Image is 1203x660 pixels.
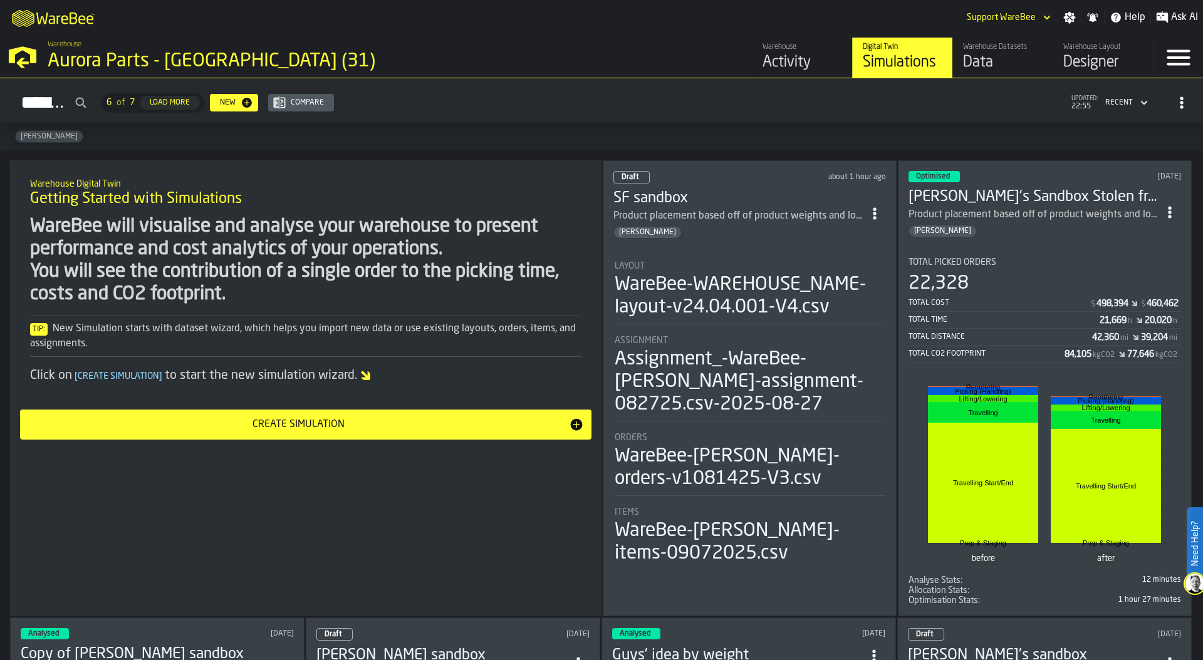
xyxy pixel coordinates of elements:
[909,187,1159,207] div: Mark's Sandbox Stolen from Cor
[1048,596,1182,604] div: 1 hour 27 minutes
[909,596,1043,606] div: Title
[1188,508,1202,579] label: Need Help?
[908,628,944,641] div: status-0 2
[909,596,1181,606] span: 21,352
[145,98,195,107] div: Load More
[909,316,1100,324] div: Total Time
[615,261,885,271] div: Title
[107,98,112,108] span: 6
[615,336,885,421] div: stat-Assignment
[1105,98,1133,107] div: DropdownMenuValue-4
[615,261,645,271] span: Layout
[286,98,329,107] div: Compare
[1141,300,1145,309] span: $
[916,173,950,180] span: Optimised
[909,585,1181,596] div: stat-Allocation Stats:
[910,375,1180,573] div: stat-
[1072,172,1182,181] div: Updated: 16/09/2025, 00:41:34 Created: 15/09/2025, 21:29:38
[1141,333,1168,343] div: Stat Value
[1063,53,1143,73] div: Designer
[1064,630,1181,639] div: Updated: 09/09/2025, 22:23:40 Created: 09/09/2025, 22:23:28
[1048,575,1182,584] div: 12 minutes
[210,94,258,111] button: button-New
[615,261,885,324] div: stat-Layout
[1147,299,1179,309] div: Stat Value
[316,628,353,641] div: status-0 2
[1120,334,1128,343] span: mi
[916,631,934,638] span: Draft
[863,53,942,73] div: Simulations
[763,53,842,73] div: Activity
[1053,38,1153,78] a: link-to-/wh/i/aa2e4adb-2cd5-4688-aa4a-ec82bcf75d46/designer
[972,554,995,563] text: before
[852,38,952,78] a: link-to-/wh/i/aa2e4adb-2cd5-4688-aa4a-ec82bcf75d46/simulations
[72,372,165,381] span: Create Simulation
[1154,38,1203,78] label: button-toggle-Menu
[21,628,69,639] div: status-3 2
[472,630,590,639] div: Updated: 10/09/2025, 23:43:30 Created: 10/09/2025, 17:50:22
[763,43,842,51] div: Warehouse
[615,274,885,319] div: WareBee-WAREHOUSE_NAME-layout-v24.04.001-V4.csv
[752,38,852,78] a: link-to-/wh/i/aa2e4adb-2cd5-4688-aa4a-ec82bcf75d46/feed/
[1071,102,1098,111] span: 22:55
[769,173,887,182] div: Updated: 19/09/2025, 21:41:06 Created: 19/09/2025, 21:36:11
[909,596,1181,606] div: stat-Optimisation Stats:
[1125,10,1145,25] span: Help
[909,299,1090,307] div: Total Cost
[614,228,681,237] span: Corey
[1145,316,1172,326] div: Stat Value
[117,98,125,108] span: of
[615,520,885,565] div: WareBee-[PERSON_NAME]-items-09072025.csv
[615,336,885,346] div: Title
[183,629,294,638] div: Updated: 12/09/2025, 21:58:06 Created: 12/09/2025, 18:44:44
[909,257,1181,267] div: Title
[30,321,581,351] div: New Simulation starts with dataset wizard, which helps you import new data or use existing layout...
[1091,300,1095,309] span: $
[967,13,1036,23] div: DropdownMenuValue-Support WareBee
[963,53,1043,73] div: Data
[909,575,1181,585] div: stat-Analyse Stats:
[1063,43,1143,51] div: Warehouse Layout
[613,209,863,224] div: Product placement based off of product weights and location dims
[613,249,886,567] section: card-SimulationDashboardCard-draft
[613,171,650,183] div: status-0 2
[1155,351,1177,359] span: kgCO2
[612,628,660,639] div: status-3 2
[909,257,996,267] span: Total Picked Orders
[615,433,885,496] div: stat-Orders
[1127,349,1154,359] div: Stat Value
[20,170,591,215] div: title-Getting Started with Simulations
[963,43,1043,51] div: Warehouse Datasets
[325,631,342,638] span: Draft
[909,272,969,295] div: 22,328
[909,575,1043,585] div: Title
[268,94,334,111] button: button-Compare
[1058,11,1081,24] label: button-toggle-Settings
[20,410,591,440] button: button-Create Simulation
[615,507,885,517] div: Title
[159,372,162,381] span: ]
[613,188,863,209] div: SF sandbox
[909,257,1181,363] div: stat-Total Picked Orders
[909,207,1159,222] div: Product placement based off of product weights and location dims
[909,333,1092,341] div: Total Distance
[909,227,976,235] span: Corey
[1096,299,1128,309] div: Stat Value
[863,43,942,51] div: Digital Twin
[615,348,885,416] div: Assignment_-WareBee-[PERSON_NAME]-assignment- 082725.csv-2025-08-27
[30,323,48,336] span: Tip:
[615,445,885,490] div: WareBee-[PERSON_NAME]-orders-v1081425-V3.csv
[140,96,200,110] button: button-Load More
[30,367,581,384] div: Click on to start the new simulation wizard.
[603,160,897,616] div: ItemListCard-DashboardItemContainer
[1100,95,1150,110] div: DropdownMenuValue-4
[1100,316,1127,326] div: Stat Value
[1092,333,1119,343] div: Stat Value
[28,417,569,432] div: Create Simulation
